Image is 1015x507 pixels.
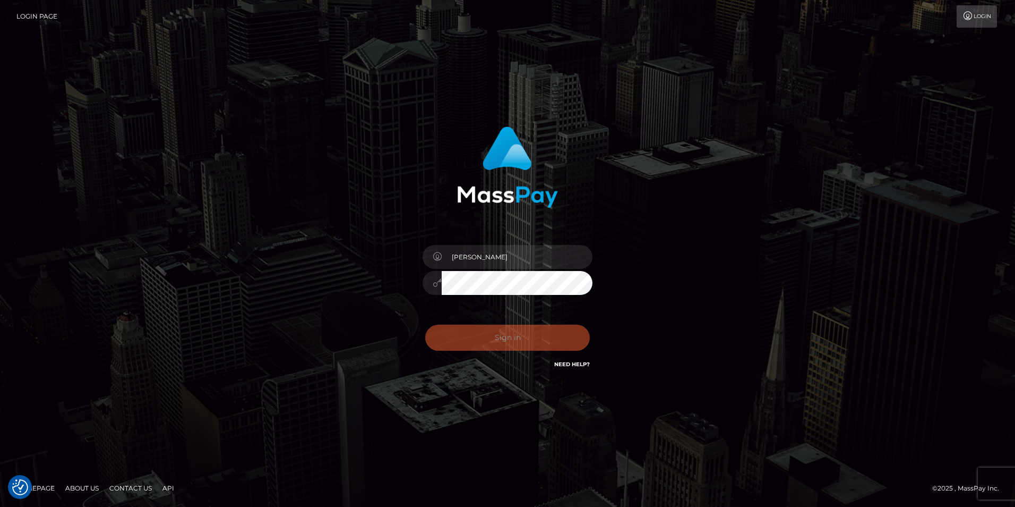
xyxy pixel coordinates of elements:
[12,479,28,495] img: Revisit consent button
[105,480,156,496] a: Contact Us
[61,480,103,496] a: About Us
[457,126,558,208] img: MassPay Login
[932,483,1007,494] div: © 2025 , MassPay Inc.
[12,480,59,496] a: Homepage
[442,245,592,269] input: Username...
[12,479,28,495] button: Consent Preferences
[158,480,178,496] a: API
[16,5,57,28] a: Login Page
[554,361,590,368] a: Need Help?
[957,5,997,28] a: Login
